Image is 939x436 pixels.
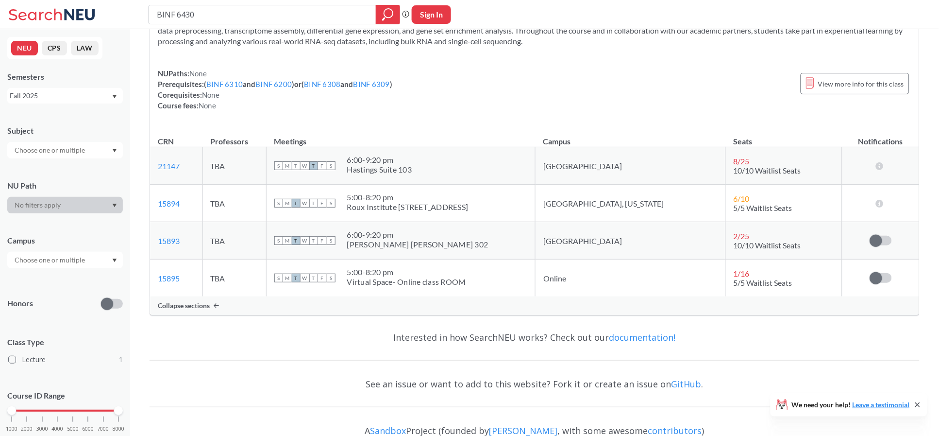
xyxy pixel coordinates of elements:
[274,274,283,282] span: S
[10,90,111,101] div: Fall 2025
[7,337,123,348] span: Class Type
[327,236,335,245] span: S
[7,235,123,246] div: Campus
[7,180,123,191] div: NU Path
[202,260,266,297] td: TBA
[150,323,920,351] div: Interested in how SearchNEU works? Check out our
[353,80,390,88] a: BINF 6309
[734,157,750,166] span: 8 / 25
[274,161,283,170] span: S
[112,259,117,262] svg: Dropdown arrow
[347,267,466,277] div: 5:00 - 8:20 pm
[8,353,123,366] label: Lecture
[202,185,266,222] td: TBA
[158,161,180,171] a: 21147
[842,126,919,147] th: Notifications
[347,240,488,249] div: [PERSON_NAME] [PERSON_NAME] 302
[347,155,412,165] div: 6:00 - 9:20 pm
[274,236,283,245] span: S
[10,254,91,266] input: Choose one or multiple
[318,199,327,208] span: F
[853,401,910,409] a: Leave a testimonial
[11,41,38,55] button: NEU
[150,417,920,436] div: A Project (founded by , with some awesome )
[283,236,292,245] span: M
[292,274,301,282] span: T
[7,390,123,401] p: Course ID Range
[150,370,920,398] div: See an issue or want to add to this website? Fork it or create an issue on .
[318,274,327,282] span: F
[67,426,79,432] span: 5000
[199,101,216,110] span: None
[301,236,309,245] span: W
[112,95,117,99] svg: Dropdown arrow
[202,222,266,260] td: TBA
[726,126,842,147] th: Seats
[7,252,123,268] div: Dropdown arrow
[158,301,210,310] span: Collapse sections
[309,274,318,282] span: T
[42,41,67,55] button: CPS
[283,199,292,208] span: M
[292,161,301,170] span: T
[7,125,123,136] div: Subject
[734,203,792,212] span: 5/5 Waitlist Seats
[21,426,33,432] span: 2000
[327,161,335,170] span: S
[309,199,318,208] span: T
[301,274,309,282] span: W
[112,204,117,208] svg: Dropdown arrow
[309,161,318,170] span: T
[189,69,207,78] span: None
[7,298,33,309] p: Honors
[309,236,318,245] span: T
[113,426,124,432] span: 8000
[304,80,341,88] a: BINF 6308
[609,331,676,343] a: documentation!
[318,236,327,245] span: F
[158,236,180,245] a: 15893
[6,426,17,432] span: 1000
[71,41,99,55] button: LAW
[51,426,63,432] span: 4000
[536,222,726,260] td: [GEOGRAPHIC_DATA]
[7,88,123,104] div: Fall 2025Dropdown arrow
[7,142,123,158] div: Dropdown arrow
[82,426,94,432] span: 6000
[292,199,301,208] span: T
[266,126,535,147] th: Meetings
[158,274,180,283] a: 15895
[255,80,292,88] a: BINF 6200
[292,236,301,245] span: T
[7,71,123,82] div: Semesters
[283,274,292,282] span: M
[36,426,48,432] span: 3000
[792,401,910,408] span: We need your help!
[158,68,392,111] div: NUPaths: Prerequisites: ( and ) or ( and ) Corequisites: Course fees:
[412,5,451,24] button: Sign In
[382,8,394,21] svg: magnifying glass
[536,147,726,185] td: [GEOGRAPHIC_DATA]
[734,278,792,287] span: 5/5 Waitlist Seats
[274,199,283,208] span: S
[734,166,801,175] span: 10/10 Waitlist Seats
[536,260,726,297] td: Online
[671,378,702,390] a: GitHub
[734,194,750,203] span: 6 / 10
[327,199,335,208] span: S
[119,354,123,365] span: 1
[347,202,469,212] div: Roux Institute [STREET_ADDRESS]
[734,269,750,278] span: 1 / 16
[202,90,219,99] span: None
[156,6,369,23] input: Class, professor, course number, "phrase"
[150,296,919,315] div: Collapse sections
[206,80,243,88] a: BINF 6310
[536,126,726,147] th: Campus
[158,199,180,208] a: 15894
[112,149,117,153] svg: Dropdown arrow
[158,136,174,147] div: CRN
[202,147,266,185] td: TBA
[818,78,904,90] span: View more info for this class
[734,231,750,241] span: 2 / 25
[301,199,309,208] span: W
